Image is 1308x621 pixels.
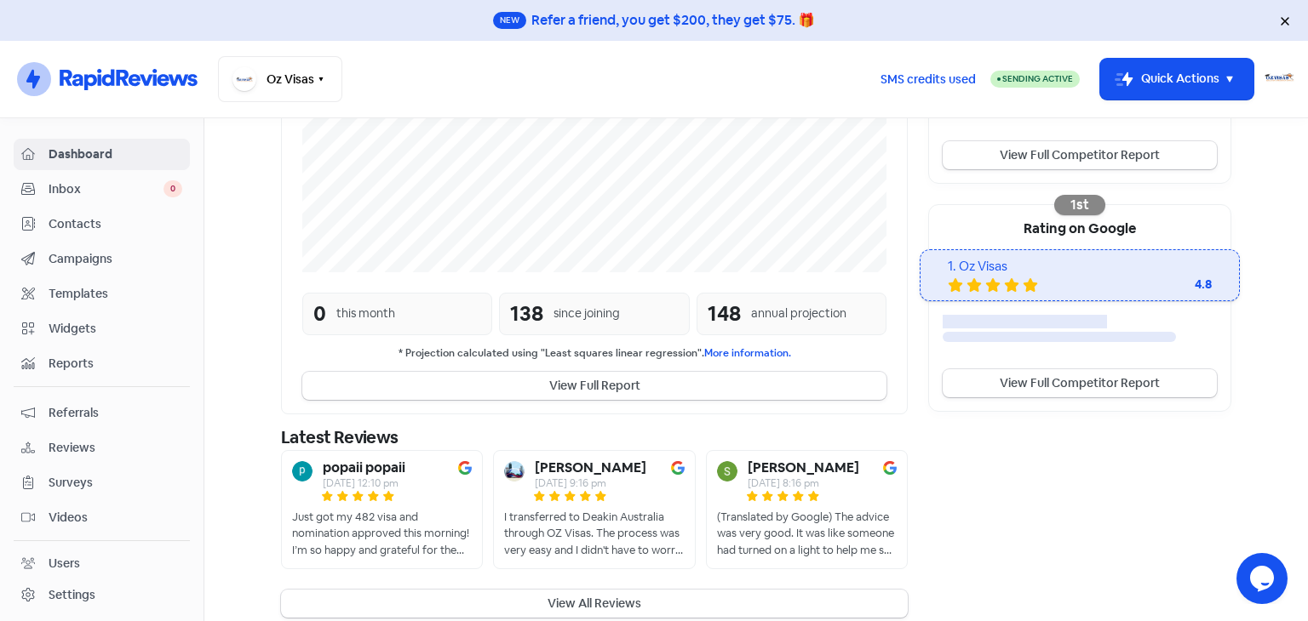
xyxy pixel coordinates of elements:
[943,369,1217,397] a: View Full Competitor Report
[14,502,190,533] a: Videos
[281,424,908,450] div: Latest Reviews
[1236,553,1291,604] iframe: chat widget
[49,586,95,604] div: Settings
[49,404,182,422] span: Referrals
[49,215,182,233] span: Contacts
[493,12,526,29] span: New
[504,509,684,559] div: I transferred to Deakin Australia through OZ Visas. The process was very easy and I didn't have t...
[990,69,1080,89] a: Sending Active
[671,461,685,475] img: Image
[751,305,846,322] div: annual projection
[14,313,190,345] a: Widgets
[49,285,182,303] span: Templates
[1054,195,1105,215] div: 1st
[49,180,163,198] span: Inbox
[14,208,190,240] a: Contacts
[302,372,886,400] button: View Full Report
[14,548,190,579] a: Users
[748,461,859,475] b: [PERSON_NAME]
[49,509,182,527] span: Videos
[704,346,791,360] a: More information.
[531,10,815,31] div: Refer a friend, you get $200, they get $75. 🎁
[323,478,405,488] div: [DATE] 12:10 pm
[49,555,80,573] div: Users
[49,355,182,373] span: Reports
[881,71,976,88] span: SMS credits used
[554,305,620,322] div: since joining
[49,145,182,163] span: Dashboard
[14,278,190,310] a: Templates
[49,320,182,338] span: Widgets
[14,174,190,205] a: Inbox 0
[535,461,646,475] b: [PERSON_NAME]
[14,579,190,611] a: Settings
[1144,276,1212,293] div: 4.8
[323,461,405,475] b: popaii popaii
[883,461,897,475] img: Image
[748,478,859,488] div: [DATE] 8:16 pm
[1100,59,1253,100] button: Quick Actions
[717,461,737,481] img: Avatar
[943,141,1217,169] a: View Full Competitor Report
[535,478,646,488] div: [DATE] 9:16 pm
[458,461,472,475] img: Image
[49,439,182,457] span: Reviews
[281,590,908,618] button: View All Reviews
[49,250,182,268] span: Campaigns
[948,257,1211,276] div: 1. Oz Visas
[866,69,990,87] a: SMS credits used
[504,461,525,481] img: Avatar
[1264,64,1294,94] img: User
[14,139,190,170] a: Dashboard
[292,509,472,559] div: Just got my 482 visa and nomination approved this morning! I’m so happy and grateful for the amaz...
[49,474,182,492] span: Surveys
[1002,73,1073,84] span: Sending Active
[218,56,342,102] button: Oz Visas
[717,509,897,559] div: (Translated by Google) The advice was very good. It was like someone had turned on a light to hel...
[14,243,190,275] a: Campaigns
[292,461,313,481] img: Avatar
[510,299,543,329] div: 138
[929,205,1231,249] div: Rating on Google
[163,180,182,197] span: 0
[14,348,190,379] a: Reports
[313,299,326,329] div: 0
[14,397,190,429] a: Referrals
[14,467,190,499] a: Surveys
[14,432,190,464] a: Reviews
[302,345,886,362] small: * Projection calculated using "Least squares linear regression".
[708,299,741,329] div: 148
[336,305,395,322] div: this month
